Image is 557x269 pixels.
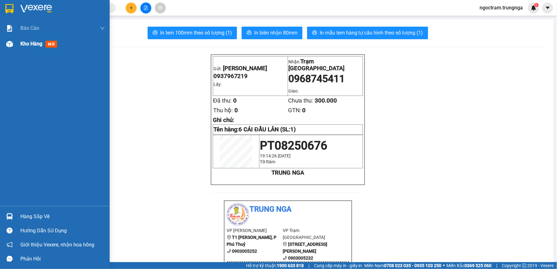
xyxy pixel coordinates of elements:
span: phone [283,256,287,260]
div: Phản hồi [20,254,105,264]
b: T1 [PERSON_NAME], P Phú Thuỷ [227,235,277,247]
img: logo.jpg [227,203,249,225]
button: aim [155,3,166,13]
sup: 1 [534,3,539,7]
div: Hàng sắp về [20,212,105,221]
span: copyright [522,263,527,268]
span: Cung cấp máy in - giấy in: [314,262,363,269]
img: logo-vxr [5,4,13,13]
span: 0968745411 [288,73,345,85]
strong: 1900 633 818 [277,263,304,268]
span: plus [129,6,134,10]
div: Hướng dẫn sử dụng [20,226,105,235]
span: 19:14:26 [DATE] [260,153,291,158]
li: VP [PERSON_NAME] [227,227,283,234]
b: 0903005252 [232,249,257,254]
span: 0 [234,107,238,114]
li: Trung Nga [227,203,349,215]
button: printerIn biên nhận 80mm [242,27,302,39]
span: Giới thiệu Vexere, nhận hoa hồng [20,241,94,249]
span: PT08250676 [260,139,327,152]
strong: 0708 023 035 - 0935 103 250 [384,263,442,268]
span: 0 [302,107,306,114]
span: ngoctram.trungnga [475,4,528,12]
span: Giao: [288,88,298,93]
span: | [497,262,497,269]
span: 1 [535,3,538,7]
button: printerIn tem 100mm theo số lượng (1) [148,27,237,39]
span: ⚪️ [443,264,445,267]
span: Tờ Râm [260,159,275,164]
span: 1) [290,126,296,133]
span: question-circle [7,228,13,234]
span: Hỗ trợ kỹ thuật: [246,262,304,269]
p: Nhận: [288,58,362,72]
span: environment [283,242,287,246]
span: Thu hộ: [213,107,233,114]
span: Báo cáo [20,24,39,32]
span: file-add [144,6,148,10]
button: printerIn mẫu tem hàng tự cấu hình theo số lượng (1) [307,27,428,39]
span: down [100,26,105,31]
button: caret-down [542,3,553,13]
span: In biên nhận 80mm [254,29,297,37]
b: [STREET_ADDRESS][PERSON_NAME] [283,242,327,254]
span: Kho hàng [20,41,42,47]
span: printer [312,30,317,36]
span: environment [227,235,231,240]
img: warehouse-icon [6,41,13,47]
span: 0 [233,97,237,104]
span: notification [7,242,13,248]
img: warehouse-icon [6,213,13,220]
span: message [7,256,13,262]
strong: TRUNG NGA [271,169,304,176]
span: mới [45,41,57,48]
span: phone [227,249,231,253]
p: Gửi: [213,65,287,72]
span: aim [158,6,162,10]
span: GTN: [288,107,301,114]
span: Ghi chú: [213,117,234,124]
span: printer [153,30,158,36]
span: caret-down [545,5,551,11]
span: 300.000 [315,97,337,104]
span: Trạm [GEOGRAPHIC_DATA] [288,58,344,72]
strong: Tên hàng: [213,126,296,133]
span: Miền Bắc [447,262,492,269]
span: In mẫu tem hàng tự cấu hình theo số lượng (1) [320,29,423,37]
span: Lấy: [213,82,222,87]
span: Miền Nam [365,262,442,269]
strong: 0369 525 060 [465,263,492,268]
span: In tem 100mm theo số lượng (1) [160,29,232,37]
span: [PERSON_NAME] [223,65,267,72]
span: 0937967219 [213,73,248,80]
span: printer [247,30,252,36]
b: 0903005232 [288,256,313,261]
button: file-add [140,3,151,13]
button: plus [126,3,137,13]
span: Chưa thu: [288,97,313,104]
span: | [308,262,309,269]
span: 6 CÁI ĐẦU LÂN (SL: [239,126,296,133]
li: VP Trạm [GEOGRAPHIC_DATA] [283,227,339,241]
img: solution-icon [6,25,13,32]
img: icon-new-feature [531,5,537,11]
span: Đã thu: [213,97,232,104]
